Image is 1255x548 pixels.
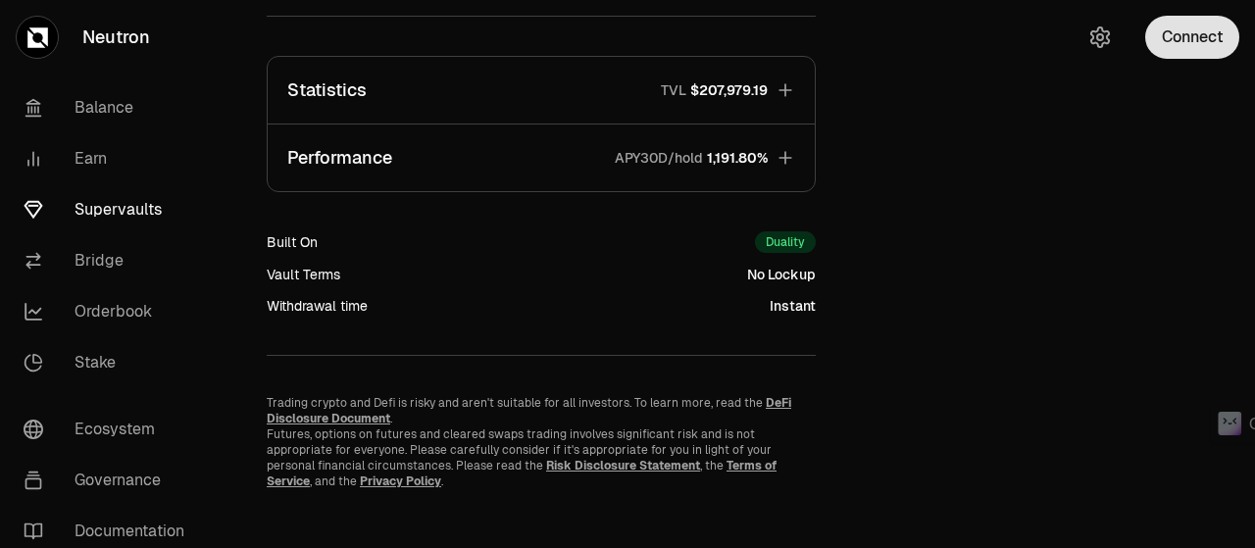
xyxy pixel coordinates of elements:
[1145,16,1239,59] button: Connect
[267,458,777,489] a: Terms of Service
[268,57,815,124] button: StatisticsTVL$207,979.19
[267,426,816,489] p: Futures, options on futures and cleared swaps trading involves significant risk and is not approp...
[690,80,768,100] span: $207,979.19
[546,458,700,473] a: Risk Disclosure Statement
[747,265,816,284] div: No Lockup
[8,133,212,184] a: Earn
[287,144,392,172] p: Performance
[267,296,368,316] div: Withdrawal time
[770,296,816,316] div: Instant
[755,231,816,253] div: Duality
[615,148,703,168] p: APY30D/hold
[267,232,318,252] div: Built On
[8,184,212,235] a: Supervaults
[8,404,212,455] a: Ecosystem
[8,337,212,388] a: Stake
[267,395,816,426] p: Trading crypto and Defi is risky and aren't suitable for all investors. To learn more, read the .
[287,76,367,104] p: Statistics
[8,82,212,133] a: Balance
[8,455,212,506] a: Governance
[360,473,441,489] a: Privacy Policy
[707,148,768,168] span: 1,191.80%
[268,125,815,191] button: PerformanceAPY30D/hold1,191.80%
[8,235,212,286] a: Bridge
[267,395,791,426] a: DeFi Disclosure Document
[8,286,212,337] a: Orderbook
[267,265,340,284] div: Vault Terms
[661,80,686,100] p: TVL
